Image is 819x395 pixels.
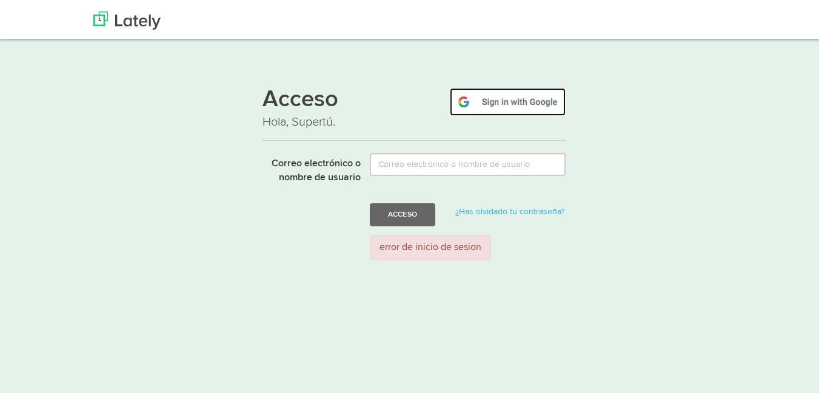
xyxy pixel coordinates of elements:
[388,208,417,215] font: Acceso
[370,201,435,224] button: Acceso
[450,86,566,113] img: google-signin.png
[93,9,161,27] img: Últimamente
[262,112,335,127] font: Hola, Supertú.
[455,205,564,214] a: ¿Has olvidado tu contraseña?
[262,86,338,109] font: Acceso
[272,157,361,180] font: Correo electrónico o nombre de usuario
[370,150,566,174] input: Correo electrónico o nombre de usuario
[379,240,481,250] font: error de inicio de sesion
